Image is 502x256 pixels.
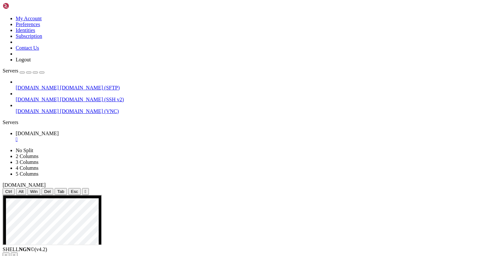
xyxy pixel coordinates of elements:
[30,189,38,194] span: Win
[35,247,47,252] span: 4.2.0
[44,189,51,194] span: Del
[42,188,53,195] button: Del
[57,189,64,194] span: Tab
[82,188,89,195] button: 
[16,131,59,136] span: [DOMAIN_NAME]
[60,97,124,102] span: [DOMAIN_NAME] (SSH v2)
[16,97,499,103] a: [DOMAIN_NAME] [DOMAIN_NAME] (SSH v2)
[5,189,12,194] span: Ctrl
[85,189,86,194] div: 
[27,188,40,195] button: Win
[16,22,40,27] a: Preferences
[3,188,15,195] button: Ctrl
[16,85,59,90] span: [DOMAIN_NAME]
[16,188,26,195] button: Alt
[16,131,499,142] a: h.ycloud.info
[3,3,40,9] img: Shellngn
[19,247,31,252] b: NGN
[55,188,67,195] button: Tab
[16,148,33,153] a: No Split
[16,33,42,39] a: Subscription
[16,91,499,103] li: [DOMAIN_NAME] [DOMAIN_NAME] (SSH v2)
[3,182,46,188] span: [DOMAIN_NAME]
[3,120,499,125] div: Servers
[16,153,39,159] a: 2 Columns
[16,108,499,114] a: [DOMAIN_NAME] [DOMAIN_NAME] (VNC)
[16,45,39,51] a: Contact Us
[16,16,42,21] a: My Account
[16,79,499,91] li: [DOMAIN_NAME] [DOMAIN_NAME] (SFTP)
[16,165,39,171] a: 4 Columns
[68,188,81,195] button: Esc
[16,57,31,62] a: Logout
[3,247,47,252] span: SHELL ©
[3,68,18,73] span: Servers
[16,159,39,165] a: 3 Columns
[16,85,499,91] a: [DOMAIN_NAME] [DOMAIN_NAME] (SFTP)
[71,189,78,194] span: Esc
[16,97,59,102] span: [DOMAIN_NAME]
[60,85,120,90] span: [DOMAIN_NAME] (SFTP)
[16,27,35,33] a: Identities
[3,68,44,73] a: Servers
[16,171,39,177] a: 5 Columns
[16,136,499,142] a: 
[16,108,59,114] span: [DOMAIN_NAME]
[19,189,24,194] span: Alt
[60,108,119,114] span: [DOMAIN_NAME] (VNC)
[16,103,499,114] li: [DOMAIN_NAME] [DOMAIN_NAME] (VNC)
